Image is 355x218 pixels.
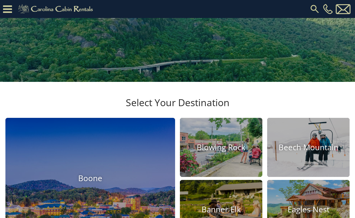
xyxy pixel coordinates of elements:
[15,3,98,15] img: Khaki-logo.png
[267,143,350,152] h4: Beech Mountain
[180,118,262,177] a: Blowing Rock
[180,205,262,214] h4: Banner Elk
[5,174,175,183] h4: Boone
[309,4,320,14] img: search-regular.svg
[267,118,350,177] a: Beech Mountain
[322,4,334,14] a: [PHONE_NUMBER]
[180,143,262,152] h4: Blowing Rock
[5,97,350,118] h3: Select Your Destination
[267,205,350,214] h4: Eagles Nest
